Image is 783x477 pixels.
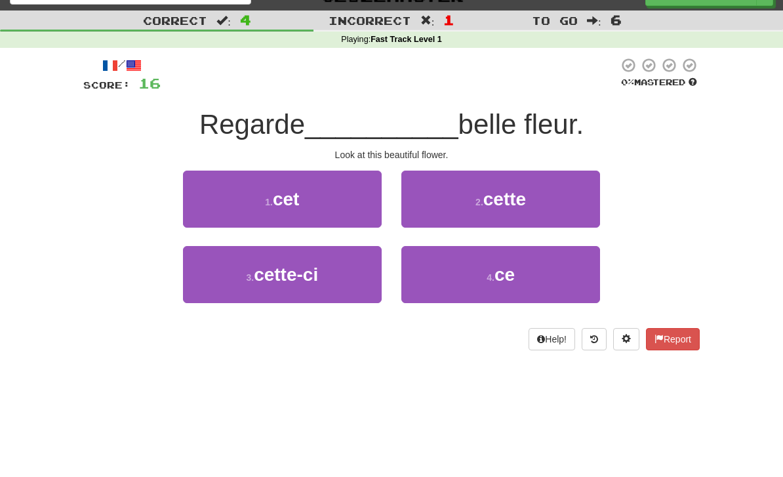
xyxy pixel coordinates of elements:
span: belle fleur. [458,109,584,140]
div: Mastered [618,77,700,89]
button: 3.cette-ci [183,246,382,303]
div: / [83,57,161,73]
span: cet [273,189,299,209]
span: cette-ci [254,264,318,285]
span: Regarde [199,109,305,140]
small: 4 . [487,272,494,283]
span: : [587,15,601,26]
button: Round history (alt+y) [582,328,607,350]
span: To go [532,14,578,27]
span: 1 [443,12,454,28]
span: 6 [611,12,622,28]
button: 1.cet [183,171,382,228]
span: ce [494,264,515,285]
button: Help! [529,328,575,350]
span: Score: [83,79,130,91]
span: cette [483,189,526,209]
button: 2.cette [401,171,600,228]
div: Look at this beautiful flower. [83,148,700,161]
span: __________ [305,109,458,140]
small: 1 . [265,197,273,207]
span: Correct [143,14,207,27]
span: 4 [240,12,251,28]
span: 16 [138,75,161,91]
button: 4.ce [401,246,600,303]
button: Report [646,328,700,350]
small: 2 . [475,197,483,207]
span: 0 % [621,77,634,87]
span: : [420,15,435,26]
strong: Fast Track Level 1 [371,35,442,44]
small: 3 . [246,272,254,283]
span: Incorrect [329,14,411,27]
span: : [216,15,231,26]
